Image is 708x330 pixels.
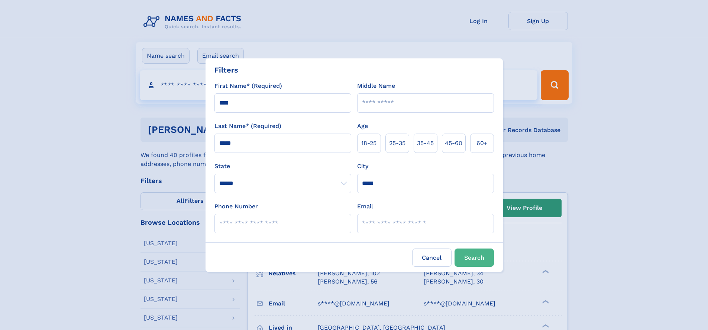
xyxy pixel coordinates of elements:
[417,139,434,148] span: 35‑45
[357,202,373,211] label: Email
[214,64,238,76] div: Filters
[445,139,462,148] span: 45‑60
[476,139,488,148] span: 60+
[357,122,368,131] label: Age
[361,139,376,148] span: 18‑25
[389,139,405,148] span: 25‑35
[412,249,452,267] label: Cancel
[357,162,368,171] label: City
[214,81,282,90] label: First Name* (Required)
[357,81,395,90] label: Middle Name
[214,162,351,171] label: State
[214,122,281,131] label: Last Name* (Required)
[455,249,494,267] button: Search
[214,202,258,211] label: Phone Number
